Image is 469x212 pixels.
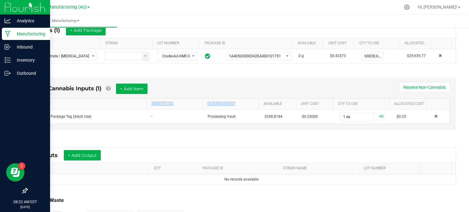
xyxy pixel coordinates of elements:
a: ITEMSortable [39,102,144,106]
span: Hi, [PERSON_NAME]! [418,5,457,9]
a: Unit CostSortable [301,102,331,106]
span: 3298.8184 [264,114,282,119]
inline-svg: Analytics [5,18,11,24]
a: LOT NUMBERSortable [364,166,417,171]
p: [DATE] [3,205,47,209]
p: Inbound [11,43,47,51]
inline-svg: Manufacturing [5,31,11,37]
span: METRC Package Tag (Adult Use) [38,114,91,119]
p: 08:22 AM EDT [3,199,47,205]
a: STRAIN NAMESortable [283,166,356,171]
a: PACKAGE IDSortable [202,166,276,171]
a: Manufacturing [15,15,117,27]
button: + Add Output [64,150,101,160]
p: Analytics [11,17,47,24]
a: ITEMSortable [33,41,98,46]
span: $0.25000 [302,114,318,119]
span: $29,939.77 [407,54,426,58]
a: AVAILABLESortable [297,41,321,46]
span: $0.25 [397,114,406,119]
span: NO DATA FOUND [32,52,97,61]
a: ITEMSortable [33,166,147,171]
a: Sortable [424,166,449,171]
p: Outbound [11,70,47,77]
a: PACKAGE IDSortable [205,41,290,46]
inline-svg: Inbound [5,44,11,50]
a: STRAINSortable [105,41,150,46]
div: Manage settings [403,4,411,10]
span: Concentrate / [MEDICAL_DATA] Mixture [32,52,89,60]
a: Allocated CostSortable [405,41,428,46]
span: Inputs (1) [34,27,66,34]
inline-svg: Inventory [5,57,11,63]
a: QTY TO USESortable [359,41,398,46]
span: - [151,114,152,119]
iframe: Resource center [6,163,24,181]
button: + Add Package [66,25,106,35]
a: Sortable [436,41,449,46]
iframe: Resource center unread badge [18,162,25,170]
a: Allocated CostSortable [394,102,424,106]
span: 0 [299,54,301,58]
a: AVAILABLESortable [264,102,294,106]
span: Stash Manufacturing (AU) [35,5,87,10]
span: Manufacturing [15,18,117,23]
span: 1A40503000242EA000101751 [229,54,281,58]
p: Manufacturing [11,30,47,38]
a: QTYSortable [154,166,195,171]
a: All [379,112,384,120]
button: + Add Item [116,84,147,94]
inline-svg: Outbound [5,70,11,76]
button: Receive Non-Cannabis [399,82,450,92]
p: Inventory [11,56,47,64]
span: Processing Vault [208,114,236,119]
a: Sortable [431,102,443,106]
span: $0.43373 [330,54,346,58]
a: AREA/LOCATIONSortable [207,102,256,106]
a: LOT NUMBERSortable [157,41,197,46]
a: Unit CostSortable [328,41,352,46]
span: Non-Cannabis Inputs (1) [34,85,101,92]
span: g [302,54,304,58]
a: QTY TO USESortable [338,102,387,106]
span: Crude-AU-HMC-9.15.25 [157,52,190,60]
span: In Sync [205,52,210,60]
a: Add Non-Cannabis items that were also consumed in the run (e.g. gloves and packaging); Also add N... [106,85,111,92]
span: NO DATA FOUND [226,52,291,61]
a: LOT NUMBERSortable [151,102,200,106]
div: Total Run Waste [28,197,456,204]
td: No records available. [28,174,456,185]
